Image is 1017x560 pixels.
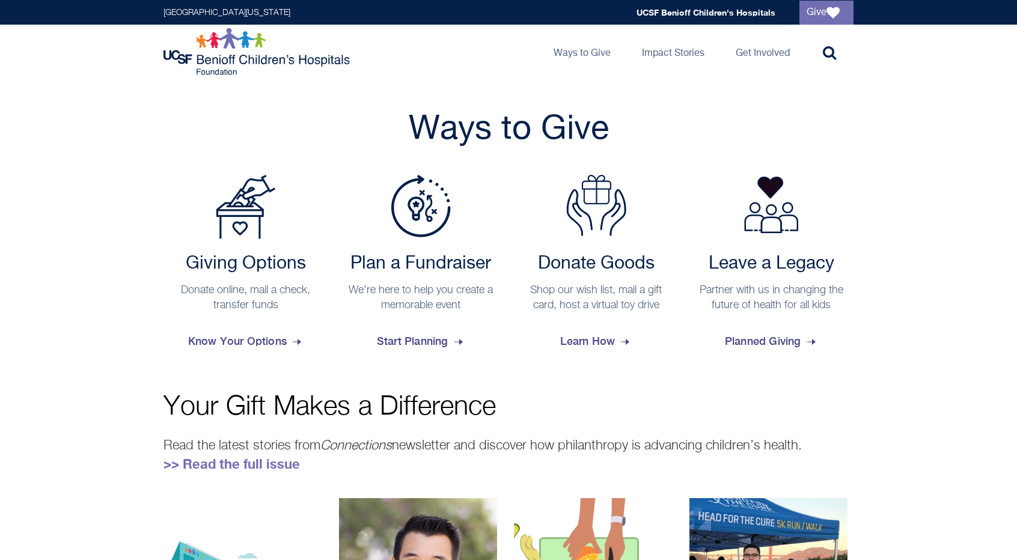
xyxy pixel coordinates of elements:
[169,253,322,275] h2: Giving Options
[216,175,276,239] img: Payment Options
[163,394,854,421] p: Your Gift Makes a Difference
[695,253,848,275] h2: Leave a Legacy
[188,325,304,358] span: Know Your Options
[725,325,818,358] span: Planned Giving
[377,325,465,358] span: Start Planning
[345,253,498,275] h2: Plan a Fundraiser
[339,175,504,358] a: Plan a Fundraiser Plan a Fundraiser We're here to help you create a memorable event Start Planning
[163,8,290,17] a: [GEOGRAPHIC_DATA][US_STATE]
[566,175,626,236] img: Donate Goods
[163,28,353,76] img: Logo for UCSF Benioff Children's Hospitals Foundation
[163,456,300,472] a: >> Read the full issue
[514,175,679,358] a: Donate Goods Donate Goods Shop our wish list, mail a gift card, host a virtual toy drive Learn How
[695,283,848,313] p: Partner with us in changing the future of health for all kids
[632,25,714,79] a: Impact Stories
[520,283,673,313] p: Shop our wish list, mail a gift card, host a virtual toy drive
[520,253,673,275] h2: Donate Goods
[560,325,632,358] span: Learn How
[391,175,451,237] img: Plan a Fundraiser
[163,436,854,474] p: Read the latest stories from newsletter and discover how philanthropy is advancing children’s hea...
[163,109,854,151] h2: Ways to Give
[799,1,854,25] a: Give
[169,283,322,313] p: Donate online, mail a check, transfer funds
[689,175,854,358] a: Leave a Legacy Partner with us in changing the future of health for all kids Planned Giving
[544,25,620,79] a: Ways to Give
[637,7,775,17] a: UCSF Benioff Children's Hospitals
[320,439,392,452] em: Connections
[163,175,328,358] a: Payment Options Giving Options Donate online, mail a check, transfer funds Know Your Options
[726,25,799,79] a: Get Involved
[345,283,498,313] p: We're here to help you create a memorable event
